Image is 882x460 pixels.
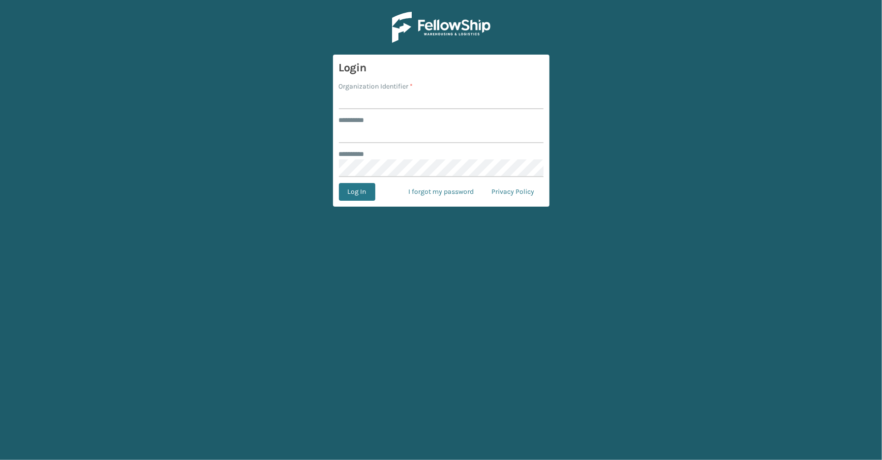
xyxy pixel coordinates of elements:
[483,183,544,201] a: Privacy Policy
[339,183,375,201] button: Log In
[392,12,490,43] img: Logo
[400,183,483,201] a: I forgot my password
[339,81,413,92] label: Organization Identifier
[339,61,544,75] h3: Login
